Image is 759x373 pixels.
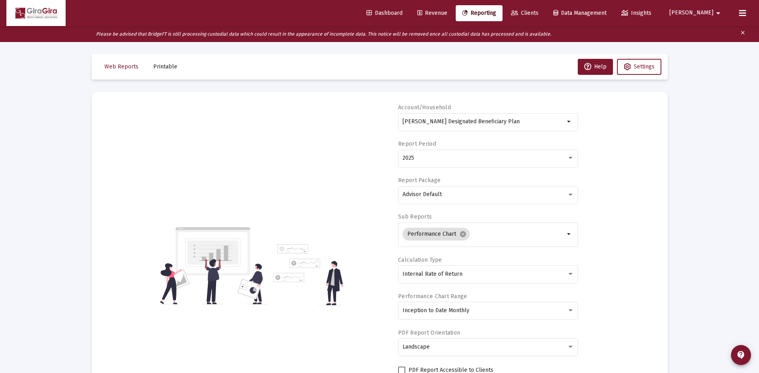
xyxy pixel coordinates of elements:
label: Sub Reports [398,213,432,220]
label: PDF Report Orientation [398,329,460,336]
button: Settings [617,59,661,75]
img: reporting-alt [273,244,343,305]
label: Report Package [398,177,441,184]
span: Data Management [553,10,607,16]
span: 2025 [403,154,414,161]
span: [PERSON_NAME] [669,10,713,16]
mat-chip-list: Selection [403,226,565,242]
span: Revenue [417,10,447,16]
button: Web Reports [98,59,145,75]
label: Account/Household [398,104,451,111]
button: [PERSON_NAME] [660,5,733,21]
mat-icon: arrow_drop_down [713,5,723,21]
a: Dashboard [360,5,409,21]
span: Reporting [462,10,496,16]
img: reporting [158,226,268,305]
span: Printable [153,63,177,70]
mat-chip: Performance Chart [403,228,470,241]
span: Clients [511,10,539,16]
button: Help [578,59,613,75]
label: Performance Chart Range [398,293,467,300]
a: Clients [505,5,545,21]
a: Reporting [456,5,503,21]
span: Dashboard [366,10,403,16]
button: Printable [147,59,184,75]
span: Internal Rate of Return [403,271,463,277]
mat-icon: clear [740,28,746,40]
img: Dashboard [12,5,60,21]
span: Inception to Date Monthly [403,307,469,314]
span: Settings [634,63,655,70]
a: Data Management [547,5,613,21]
span: Insights [621,10,651,16]
i: Please be advised that BridgeFT is still processing custodial data which could result in the appe... [96,31,551,37]
span: Web Reports [104,63,138,70]
mat-icon: arrow_drop_down [565,229,574,239]
span: Help [584,63,607,70]
a: Revenue [411,5,454,21]
input: Search or select an account or household [403,118,565,125]
span: Advisor Default [403,191,442,198]
mat-icon: contact_support [736,350,746,360]
a: Insights [615,5,658,21]
label: Report Period [398,140,436,147]
mat-icon: arrow_drop_down [565,117,574,126]
span: Landscape [403,343,430,350]
label: Calculation Type [398,257,442,263]
mat-icon: cancel [459,231,467,238]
